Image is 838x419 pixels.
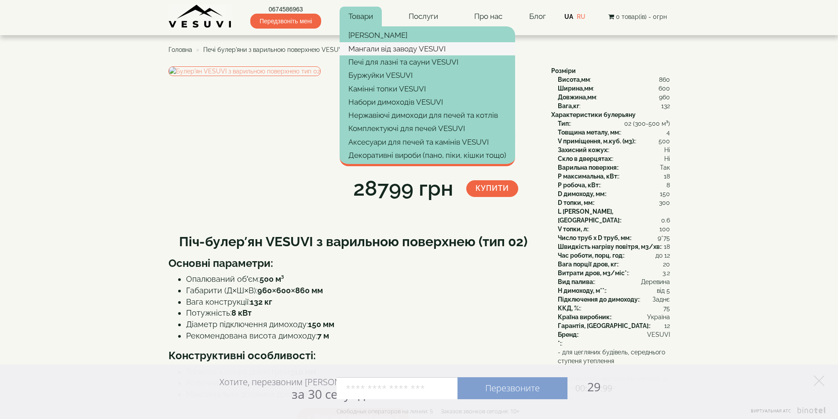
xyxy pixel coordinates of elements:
[661,216,670,225] span: 0.6
[664,172,670,181] span: 18
[558,181,670,189] div: :
[663,260,670,269] span: 20
[231,308,252,317] b: 8 кВт
[558,286,670,295] div: :
[186,307,538,319] li: Потужність:
[558,199,594,206] b: D топки, мм:
[340,109,515,122] a: Нержавіючі димоходи для печей та котлів
[659,93,670,102] span: 960
[558,277,670,286] div: :
[662,269,670,277] span: 3.2
[186,319,538,330] li: Діаметр підключення димоходу:
[558,295,670,304] div: :
[659,225,670,233] span: 100
[340,29,515,42] a: [PERSON_NAME]
[558,305,580,312] b: ККД, %:
[340,95,515,109] a: Набори димоходів VESUVI
[647,330,670,339] span: VESUVI
[660,189,670,198] span: 150
[340,55,515,69] a: Печі для лазні та сауни VESUVI
[558,163,670,172] div: :
[558,260,670,269] div: :
[652,295,670,304] span: Заднє
[558,226,588,233] b: V топки, л:
[558,269,670,277] div: :
[558,137,670,146] div: :
[660,163,670,172] span: Так
[168,46,192,53] a: Головна
[220,376,370,401] div: Хотите, перезвоним [PERSON_NAME]
[340,82,515,95] a: Камінні топки VESUVI
[257,286,323,295] b: 960×600×860 мм
[641,277,670,286] span: Деревина
[558,243,661,250] b: Швидкість нагріву повітря, м3/хв:
[558,198,670,207] div: :
[186,296,538,308] li: Вага конструкції:
[465,7,511,27] a: Про нас
[168,66,321,76] img: Булер'ян VESUVI з варильною поверхнею тип 02
[659,198,670,207] span: 300
[353,174,453,204] div: 28799 грн
[575,383,587,394] span: 00:
[616,13,667,20] span: 0 товар(ів) - 0грн
[558,172,670,181] div: :
[657,286,670,295] span: від 5
[647,313,670,321] span: Україна
[624,119,670,128] span: 02 (300-500 м³)
[558,138,635,145] b: V приміщення, м.куб. (м3):
[558,296,639,303] b: Підключення до димоходу:
[457,377,567,399] a: Перезвоните
[551,67,576,74] b: Розміри
[558,102,579,109] b: Вага,кг
[186,285,538,296] li: Габарити (Д×Ш×В):
[663,304,670,313] span: 75
[551,111,636,118] b: Характеристики булерьяну
[558,321,670,330] div: :
[558,270,628,277] b: Витрати дров, м3/міс*:
[558,261,618,268] b: Вага порції дров, кг:
[558,252,624,259] b: Час роботи, порц. год:
[661,102,670,110] span: 132
[558,119,670,128] div: :
[558,331,578,338] b: Бренд:
[558,208,621,224] b: L [PERSON_NAME], [GEOGRAPHIC_DATA]:
[577,13,586,20] a: RU
[308,320,334,329] b: 150 мм
[340,42,515,55] a: Мангали від заводу VESUVI
[558,129,620,136] b: Товщина металу, мм:
[186,330,538,342] li: Рекомендована висота димоходу:
[400,7,447,27] a: Послуги
[558,120,570,127] b: Тип:
[558,304,670,313] div: :
[600,383,612,394] span: :99
[558,242,670,251] div: :
[664,154,670,163] span: Ні
[203,46,344,53] a: Печі булер'яни з варильною поверхнею VESUVI
[751,408,791,414] span: Виртуальная АТС
[659,137,670,146] span: 500
[659,75,670,84] span: 860
[564,13,573,20] a: UA
[814,375,824,386] a: Элемент управления
[606,12,670,22] button: 0 товар(ів) - 0грн
[746,407,827,419] a: Элемент управления
[558,233,670,242] div: :
[558,189,670,198] div: :
[558,330,670,339] div: :
[317,331,329,340] b: 7 м
[558,251,670,260] div: :
[558,85,593,92] b: Ширина,мм
[558,154,670,163] div: :
[666,181,670,189] span: 8
[558,102,670,110] div: :
[558,164,618,171] b: Варильна поверхня:
[558,173,618,180] b: P максимальна, кВт:
[558,93,670,102] div: :
[558,207,670,225] div: :
[655,251,670,260] span: до 12
[340,149,515,162] a: Декоративні вироби (пано, піки, кішки тощо)
[558,313,670,321] div: :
